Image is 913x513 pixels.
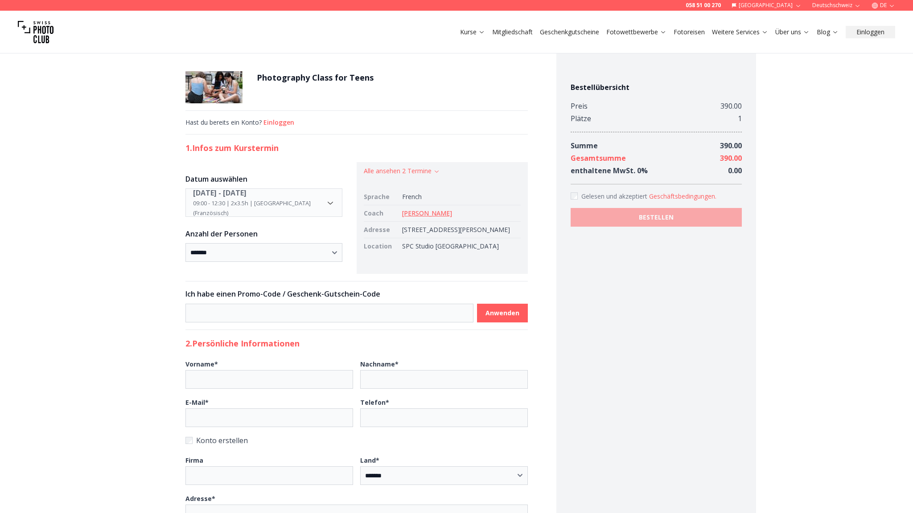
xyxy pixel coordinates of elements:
[364,189,399,205] td: Sprache
[720,153,742,163] span: 390.00
[489,26,536,38] button: Mitgliedschaft
[738,112,742,125] div: 1
[360,370,528,389] input: Nachname*
[728,166,742,175] span: 0.00
[402,209,452,217] a: [PERSON_NAME]
[185,289,528,299] h3: Ich habe einen Promo-Code / Geschenk-Gutschein-Code
[364,167,440,175] button: Alle ansehen 2 Termine
[185,142,528,154] h2: 1. Infos zum Kurstermin
[571,164,648,177] div: enthaltene MwSt. 0 %
[185,408,353,427] input: E-Mail*
[603,26,670,38] button: Fotowettbewerbe
[571,139,598,152] div: Summe
[399,222,521,238] td: [STREET_ADDRESS][PERSON_NAME]
[606,28,666,37] a: Fotowettbewerbe
[571,100,588,112] div: Preis
[360,456,379,464] b: Land *
[360,466,528,485] select: Land*
[772,26,813,38] button: Über uns
[639,213,674,222] b: BESTELLEN
[674,28,705,37] a: Fotoreisen
[571,208,742,227] button: BESTELLEN
[399,189,521,205] td: French
[536,26,603,38] button: Geschenkgutscheine
[185,494,215,503] b: Adresse *
[185,228,342,239] h3: Anzahl der Personen
[364,222,399,238] td: Adresse
[364,205,399,222] td: Coach
[185,360,218,368] b: Vorname *
[460,28,485,37] a: Kurse
[720,141,742,151] span: 390.00
[571,112,591,125] div: Plätze
[485,309,519,318] b: Anwenden
[649,192,716,201] button: Accept termsGelesen und akzeptiert
[185,337,528,350] h2: 2. Persönliche Informationen
[185,118,528,127] div: Hast du bereits ein Konto?
[670,26,708,38] button: Fotoreisen
[185,174,342,184] h3: Datum auswählen
[185,434,528,447] label: Konto erstellen
[263,118,294,127] button: Einloggen
[185,437,193,444] input: Konto erstellen
[360,360,399,368] b: Nachname *
[813,26,842,38] button: Blog
[185,71,243,103] img: Photography Class for Teens
[456,26,489,38] button: Kurse
[846,26,895,38] button: Einloggen
[360,398,389,407] b: Telefon *
[360,408,528,427] input: Telefon*
[185,398,209,407] b: E-Mail *
[18,14,53,50] img: Swiss photo club
[185,188,342,217] button: Date
[185,456,203,464] b: Firma
[257,71,374,84] h1: Photography Class for Teens
[581,192,649,200] span: Gelesen und akzeptiert
[185,370,353,389] input: Vorname*
[712,28,768,37] a: Weitere Services
[686,2,721,9] a: 058 51 00 270
[775,28,810,37] a: Über uns
[571,192,578,199] input: Accept terms
[399,238,521,255] td: SPC Studio [GEOGRAPHIC_DATA]
[817,28,839,37] a: Blog
[477,304,528,322] button: Anwenden
[708,26,772,38] button: Weitere Services
[571,82,742,93] h4: Bestellübersicht
[540,28,599,37] a: Geschenkgutscheine
[185,466,353,485] input: Firma
[720,100,742,112] div: 390.00
[364,238,399,255] td: Location
[571,152,626,164] div: Gesamtsumme
[492,28,533,37] a: Mitgliedschaft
